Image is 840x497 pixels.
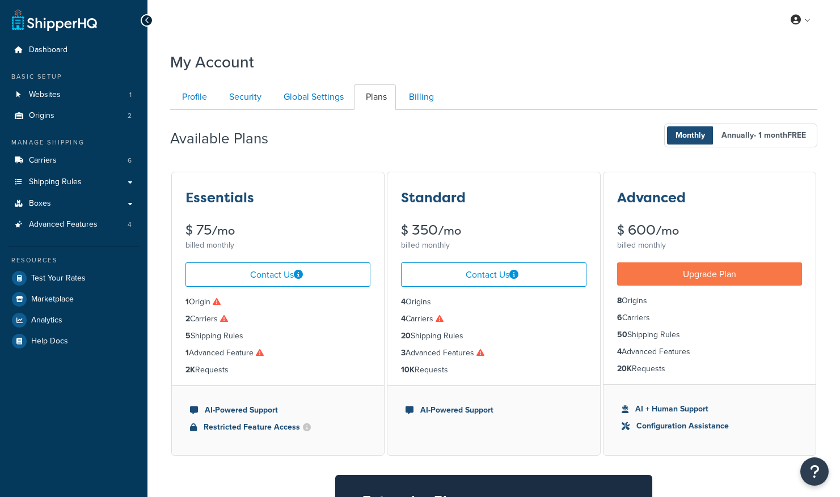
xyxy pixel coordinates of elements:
li: Requests [401,364,586,376]
span: Annually [713,126,814,145]
li: Carriers [617,312,802,324]
li: Websites [9,84,139,105]
li: Advanced Features [617,346,802,358]
div: $ 75 [185,223,370,237]
h2: Available Plans [170,130,285,147]
a: Plans [354,84,396,110]
a: Carriers 6 [9,150,139,171]
li: Shipping Rules [185,330,370,342]
span: - 1 month [754,129,806,141]
span: Websites [29,90,61,100]
strong: 2K [185,364,195,376]
span: 4 [128,220,132,230]
span: Carriers [29,156,57,165]
span: Shipping Rules [29,177,82,187]
h3: Standard [401,190,466,205]
li: Shipping Rules [617,329,802,341]
div: $ 600 [617,223,802,237]
div: billed monthly [401,237,586,253]
a: Shipping Rules [9,172,139,193]
strong: 4 [617,346,622,358]
li: Advanced Features [401,347,586,359]
span: Dashboard [29,45,67,55]
a: Test Your Rates [9,268,139,288]
li: Advanced Feature [185,347,370,359]
h3: Essentials [185,190,254,205]
span: Analytics [31,316,62,325]
li: Origin [185,296,370,308]
a: Contact Us [401,262,586,287]
a: Billing [397,84,443,110]
strong: 20K [617,363,632,375]
a: ShipperHQ Home [12,9,97,31]
a: Websites 1 [9,84,139,105]
span: Test Your Rates [31,274,86,283]
span: Advanced Features [29,220,98,230]
a: Marketplace [9,289,139,309]
strong: 3 [401,347,406,359]
span: Origins [29,111,54,121]
strong: 20 [401,330,411,342]
strong: 1 [185,347,189,359]
a: Help Docs [9,331,139,351]
small: /mo [438,223,461,239]
div: billed monthly [185,237,370,253]
li: Carriers [185,313,370,325]
button: Open Resource Center [800,457,829,486]
span: 6 [128,156,132,165]
div: billed monthly [617,237,802,253]
strong: 50 [617,329,627,341]
span: 1 [129,90,132,100]
button: Monthly Annually- 1 monthFREE [664,124,817,147]
a: Global Settings [272,84,353,110]
strong: 4 [401,296,406,308]
span: Help Docs [31,337,68,346]
li: AI-Powered Support [406,404,581,417]
li: AI + Human Support [622,403,797,415]
strong: 1 [185,296,189,308]
span: 2 [128,111,132,121]
span: Marketplace [31,295,74,304]
a: Analytics [9,310,139,330]
li: Origins [401,296,586,308]
div: Manage Shipping [9,138,139,147]
li: Requests [617,363,802,375]
li: Restricted Feature Access [190,421,366,434]
strong: 4 [401,313,406,325]
li: Origins [9,105,139,126]
a: Advanced Features 4 [9,214,139,235]
li: Origins [617,295,802,307]
a: Dashboard [9,40,139,61]
div: Resources [9,256,139,265]
li: Carriers [401,313,586,325]
strong: 6 [617,312,622,324]
strong: 2 [185,313,190,325]
strong: 5 [185,330,191,342]
li: Carriers [9,150,139,171]
a: Boxes [9,193,139,214]
a: Profile [170,84,216,110]
h3: Advanced [617,190,686,205]
div: $ 350 [401,223,586,237]
li: Shipping Rules [401,330,586,342]
b: FREE [787,129,806,141]
a: Contact Us [185,262,370,287]
div: Basic Setup [9,72,139,82]
small: /mo [656,223,679,239]
a: Security [217,84,271,110]
li: Advanced Features [9,214,139,235]
strong: 10K [401,364,415,376]
a: Origins 2 [9,105,139,126]
span: Boxes [29,199,51,209]
small: /mo [212,223,235,239]
li: Configuration Assistance [622,420,797,432]
li: AI-Powered Support [190,404,366,417]
span: Monthly [667,126,714,145]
